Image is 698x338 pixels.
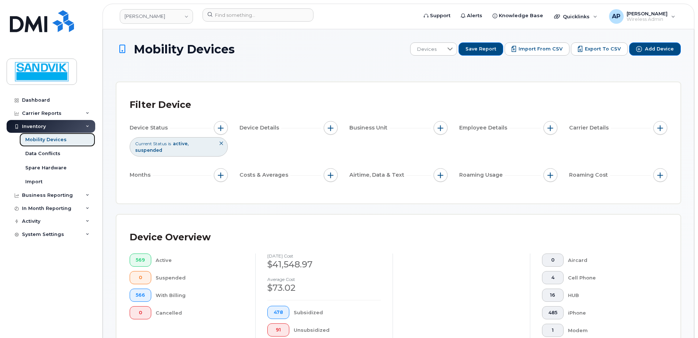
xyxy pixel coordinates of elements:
[267,253,381,258] h4: [DATE] cost
[548,292,557,298] span: 16
[173,141,189,146] span: active
[267,306,289,319] button: 478
[519,46,563,52] span: Import from CSV
[349,171,406,179] span: Airtime, Data & Text
[240,171,290,179] span: Costs & Averages
[542,271,564,284] button: 4
[458,42,503,56] button: Save Report
[542,289,564,302] button: 16
[349,124,390,132] span: Business Unit
[459,124,509,132] span: Employee Details
[585,46,621,52] span: Export to CSV
[568,324,656,337] div: Modem
[134,43,235,56] span: Mobility Devices
[629,42,681,56] button: Add Device
[459,171,505,179] span: Roaming Usage
[465,46,496,52] span: Save Report
[240,124,281,132] span: Device Details
[156,271,244,284] div: Suspended
[136,257,145,263] span: 569
[645,46,674,52] span: Add Device
[569,171,610,179] span: Roaming Cost
[571,42,628,56] button: Export to CSV
[548,327,557,333] span: 1
[130,306,151,319] button: 0
[156,253,244,267] div: Active
[542,253,564,267] button: 0
[568,271,656,284] div: Cell Phone
[411,43,443,56] span: Devices
[294,323,381,337] div: Unsubsidized
[168,140,171,147] span: is
[130,253,151,267] button: 569
[130,171,153,179] span: Months
[130,95,191,114] div: Filter Device
[568,289,656,302] div: HUB
[130,124,170,132] span: Device Status
[130,228,211,247] div: Device Overview
[156,306,244,319] div: Cancelled
[505,42,569,56] button: Import from CSV
[136,275,145,281] span: 0
[136,292,145,298] span: 566
[274,309,283,315] span: 478
[294,306,381,319] div: Subsidized
[267,323,289,337] button: 91
[548,257,557,263] span: 0
[156,289,244,302] div: With Billing
[135,147,162,153] span: suspended
[568,253,656,267] div: Aircard
[267,258,381,271] div: $41,548.97
[542,306,564,319] button: 485
[274,327,283,333] span: 91
[136,310,145,316] span: 0
[548,310,557,316] span: 485
[130,271,151,284] button: 0
[135,140,167,147] span: Current Status
[267,277,381,282] h4: Average cost
[542,324,564,337] button: 1
[568,306,656,319] div: iPhone
[548,275,557,281] span: 4
[267,282,381,294] div: $73.02
[569,124,611,132] span: Carrier Details
[130,289,151,302] button: 566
